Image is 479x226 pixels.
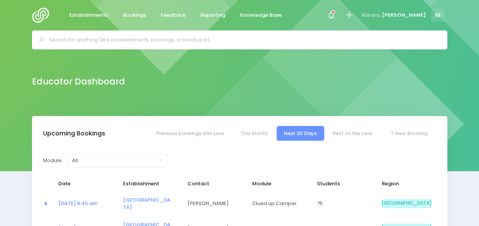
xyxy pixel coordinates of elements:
[234,8,288,23] a: Knowledge Base
[325,126,380,141] a: Rest of the year
[382,11,426,19] span: [PERSON_NAME]
[187,180,237,188] span: Contact
[247,191,312,216] td: Clued up Camper
[317,200,367,207] span: 75
[155,8,192,23] a: Feedback
[252,180,302,188] span: Module
[161,11,186,19] span: Feedback
[63,8,115,23] a: Establishments
[183,191,247,216] td: Kelly Smith
[58,180,108,188] span: Date
[362,11,381,19] span: Kia ora,
[240,11,282,19] span: Knowledge Base
[252,200,302,207] span: Clued up Camper
[49,34,437,46] input: Search for anything (like establishments, bookings, or feedback)
[377,191,436,216] td: South Island
[200,11,225,19] span: Reporting
[187,200,237,207] span: [PERSON_NAME]
[317,180,367,188] span: Students
[381,126,435,141] a: New Booking
[43,157,63,164] label: Module:
[67,153,168,168] button: All
[117,8,152,23] a: Bookings
[123,11,146,19] span: Bookings
[382,199,431,208] span: [GEOGRAPHIC_DATA]
[149,126,232,141] a: Previous bookings this year
[194,8,232,23] a: Reporting
[32,8,54,23] img: Logo
[118,191,183,216] td: <a href="https://app.stjis.org.nz/establishments/203527" class="font-weight-bold">Waimate High Sc...
[123,180,173,188] span: Establishment
[382,180,431,188] span: Region
[32,76,125,87] h2: Educator Dashboard
[312,191,377,216] td: 75
[53,191,118,216] td: <a href="https://app.stjis.org.nz/bookings/524177" class="font-weight-bold">16 Oct at 8:40 am</a>
[69,11,108,19] span: Establishments
[43,130,105,137] h3: Upcoming Bookings
[277,126,324,141] a: Next 30 Days
[431,9,444,22] span: M
[58,200,98,207] a: [DATE] 8:40 am
[123,196,170,211] a: [GEOGRAPHIC_DATA]
[72,157,158,164] div: All
[233,126,275,141] a: This Month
